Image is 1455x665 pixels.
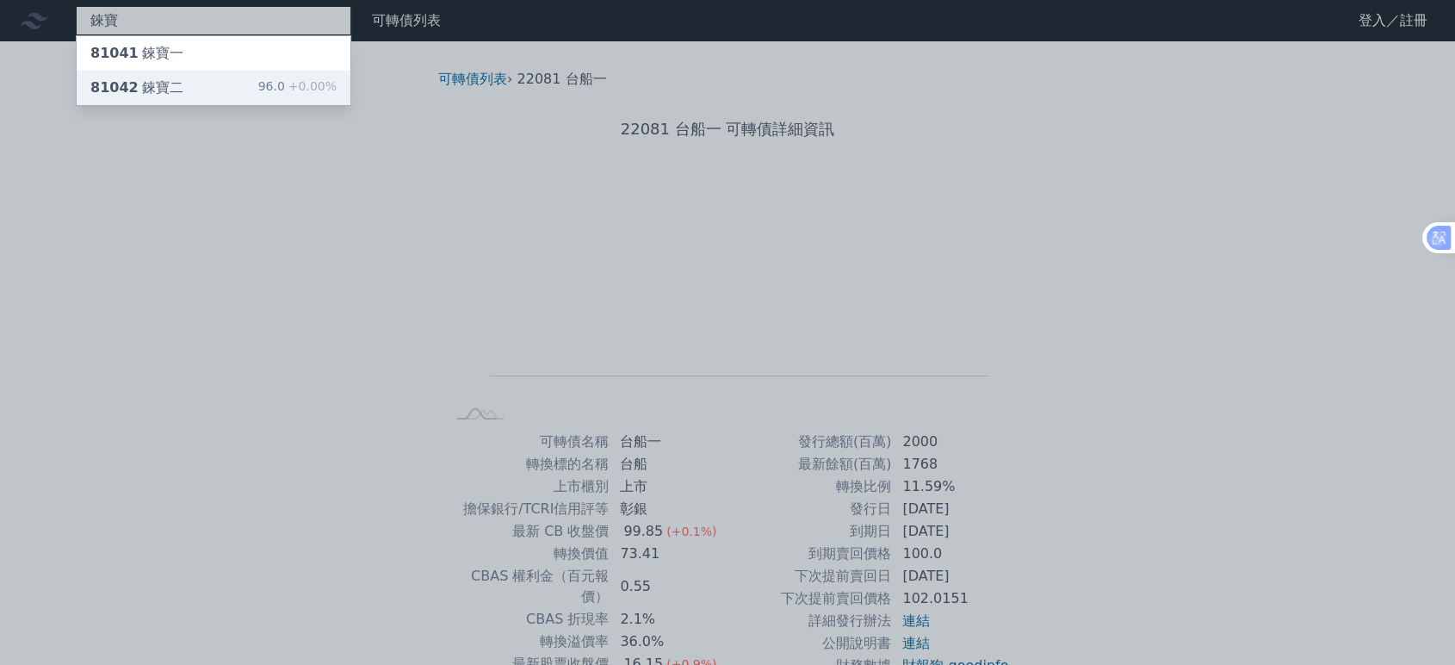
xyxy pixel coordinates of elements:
span: +0.00% [285,79,337,93]
a: 81041錸寶一 [77,36,350,71]
div: 96.0 [258,78,337,98]
span: 81042 [90,79,139,96]
a: 81042錸寶二 96.0+0.00% [77,71,350,105]
div: 錸寶一 [90,43,183,64]
div: 錸寶二 [90,78,183,98]
span: 81041 [90,45,139,61]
